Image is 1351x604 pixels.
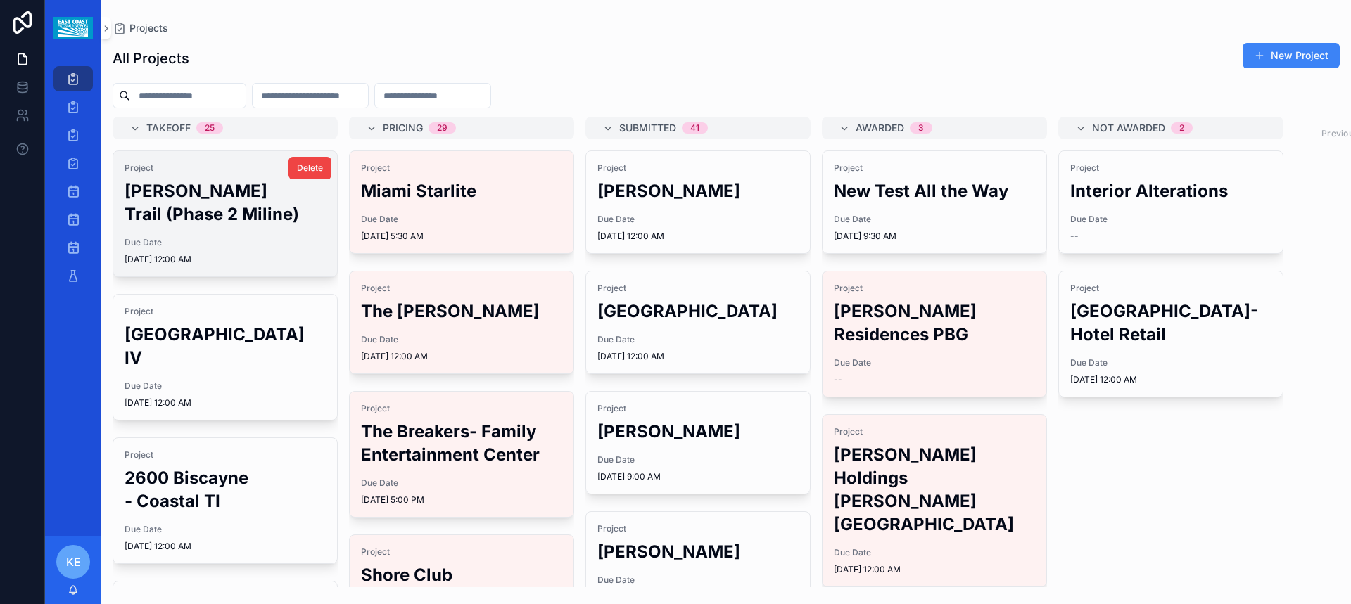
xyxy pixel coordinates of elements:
[361,283,562,294] span: Project
[822,414,1047,587] a: Project[PERSON_NAME] Holdings [PERSON_NAME][GEOGRAPHIC_DATA]Due Date[DATE] 12:00 AM
[585,150,811,254] a: Project[PERSON_NAME]Due Date[DATE] 12:00 AM
[1179,122,1184,134] div: 2
[856,121,904,135] span: Awarded
[1070,300,1271,346] h2: [GEOGRAPHIC_DATA]- Hotel Retail
[1070,231,1079,242] span: --
[437,122,448,134] div: 29
[597,471,799,482] span: [DATE] 9:00 AM
[361,403,562,414] span: Project
[597,540,799,563] h2: [PERSON_NAME]
[1070,214,1271,225] span: Due Date
[146,121,191,135] span: Takeoff
[822,150,1047,254] a: ProjectNew Test All the WayDue Date[DATE] 9:30 AM
[113,294,338,420] a: Project[GEOGRAPHIC_DATA] IVDue Date[DATE] 12:00 AM
[597,300,799,323] h2: [GEOGRAPHIC_DATA]
[125,449,326,461] span: Project
[597,454,799,465] span: Due Date
[1070,162,1271,174] span: Project
[585,391,811,494] a: Project[PERSON_NAME]Due Date[DATE] 9:00 AM
[125,254,326,265] span: [DATE] 12:00 AM
[597,420,799,443] h2: [PERSON_NAME]
[361,494,562,506] span: [DATE] 5:00 PM
[361,300,562,323] h2: The [PERSON_NAME]
[597,403,799,414] span: Project
[113,49,189,68] h1: All Projects
[125,179,326,226] h2: [PERSON_NAME] Trail (Phase 2 Miline)
[834,162,1035,174] span: Project
[822,271,1047,397] a: Project[PERSON_NAME] Residences PBGDue Date--
[113,21,168,35] a: Projects
[361,334,562,345] span: Due Date
[834,426,1035,437] span: Project
[125,541,326,552] span: [DATE] 12:00 AM
[597,231,799,242] span: [DATE] 12:00 AM
[1070,357,1271,368] span: Due Date
[1070,179,1271,203] h2: Interior Alterations
[597,162,799,174] span: Project
[834,300,1035,346] h2: [PERSON_NAME] Residences PBG
[834,547,1035,558] span: Due Date
[597,574,799,586] span: Due Date
[834,283,1035,294] span: Project
[834,214,1035,225] span: Due Date
[297,162,323,174] span: Delete
[349,391,574,518] a: ProjectThe Breakers- Family Entertainment CenterDue Date[DATE] 5:00 PM
[361,162,562,174] span: Project
[1092,121,1165,135] span: Not Awarded
[361,231,562,242] span: [DATE] 5:30 AM
[834,564,1035,575] span: [DATE] 12:00 AM
[53,17,92,39] img: App logo
[361,420,562,466] h2: The Breakers- Family Entertainment Center
[361,477,562,489] span: Due Date
[361,179,562,203] h2: Miami Starlite
[834,179,1035,203] h2: New Test All the Way
[918,122,924,134] div: 3
[125,162,326,174] span: Project
[597,214,799,225] span: Due Date
[113,150,338,277] a: Project[PERSON_NAME] Trail (Phase 2 Miline)Due Date[DATE] 12:00 AMDelete
[834,443,1035,536] h2: [PERSON_NAME] Holdings [PERSON_NAME][GEOGRAPHIC_DATA]
[349,271,574,374] a: ProjectThe [PERSON_NAME]Due Date[DATE] 12:00 AM
[349,150,574,254] a: ProjectMiami StarliteDue Date[DATE] 5:30 AM
[1058,271,1283,397] a: Project[GEOGRAPHIC_DATA]- Hotel RetailDue Date[DATE] 12:00 AM
[834,357,1035,368] span: Due Date
[125,380,326,392] span: Due Date
[1070,283,1271,294] span: Project
[690,122,699,134] div: 41
[45,56,101,307] div: scrollable content
[834,374,842,385] span: --
[597,351,799,362] span: [DATE] 12:00 AM
[361,214,562,225] span: Due Date
[597,523,799,534] span: Project
[1070,374,1271,385] span: [DATE] 12:00 AM
[619,121,676,135] span: Submitted
[1058,150,1283,254] a: ProjectInterior AlterationsDue Date--
[361,546,562,558] span: Project
[1243,43,1340,68] button: New Project
[597,334,799,345] span: Due Date
[125,306,326,317] span: Project
[125,237,326,248] span: Due Date
[125,524,326,535] span: Due Date
[597,283,799,294] span: Project
[597,179,799,203] h2: [PERSON_NAME]
[205,122,215,134] div: 25
[288,157,331,179] button: Delete
[113,437,338,564] a: Project2600 Biscayne - Coastal TIDue Date[DATE] 12:00 AM
[834,231,1035,242] span: [DATE] 9:30 AM
[66,553,81,570] span: KE
[125,466,326,513] h2: 2600 Biscayne - Coastal TI
[383,121,423,135] span: Pricing
[129,21,168,35] span: Projects
[361,351,562,362] span: [DATE] 12:00 AM
[125,397,326,409] span: [DATE] 12:00 AM
[125,323,326,369] h2: [GEOGRAPHIC_DATA] IV
[585,271,811,374] a: Project[GEOGRAPHIC_DATA]Due Date[DATE] 12:00 AM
